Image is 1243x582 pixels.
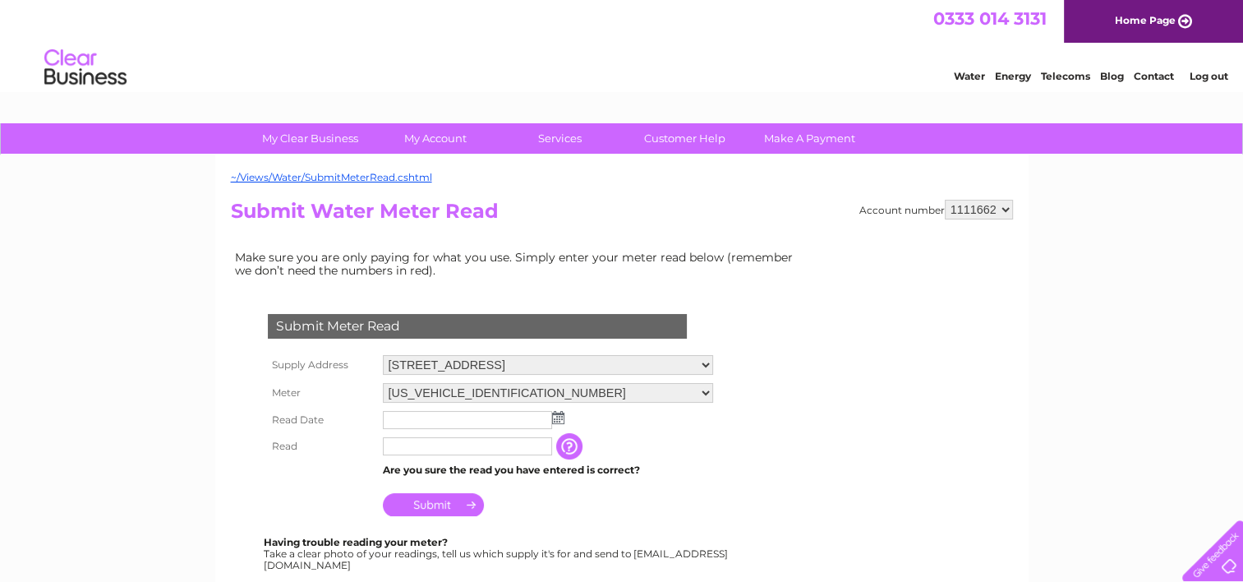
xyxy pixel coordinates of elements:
a: Telecoms [1041,70,1090,82]
a: Make A Payment [742,123,877,154]
a: My Account [367,123,503,154]
td: Make sure you are only paying for what you use. Simply enter your meter read below (remember we d... [231,247,806,281]
h2: Submit Water Meter Read [231,200,1013,231]
a: Energy [995,70,1031,82]
div: Submit Meter Read [268,314,687,339]
input: Submit [383,493,484,516]
img: logo.png [44,43,127,93]
th: Supply Address [264,351,379,379]
div: Clear Business is a trading name of Verastar Limited (registered in [GEOGRAPHIC_DATA] No. 3667643... [234,9,1011,80]
a: Blog [1100,70,1124,82]
div: Take a clear photo of your readings, tell us which supply it's for and send to [EMAIL_ADDRESS][DO... [264,537,730,570]
th: Read Date [264,407,379,433]
a: 0333 014 3131 [933,8,1047,29]
td: Are you sure the read you have entered is correct? [379,460,717,481]
a: ~/Views/Water/SubmitMeterRead.cshtml [231,171,432,183]
input: Information [556,433,586,460]
a: My Clear Business [242,123,378,154]
a: Customer Help [617,123,753,154]
img: ... [552,411,564,424]
a: Water [954,70,985,82]
a: Contact [1134,70,1174,82]
a: Log out [1189,70,1227,82]
th: Meter [264,379,379,407]
div: Account number [859,200,1013,219]
a: Services [492,123,628,154]
b: Having trouble reading your meter? [264,536,448,548]
th: Read [264,433,379,460]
